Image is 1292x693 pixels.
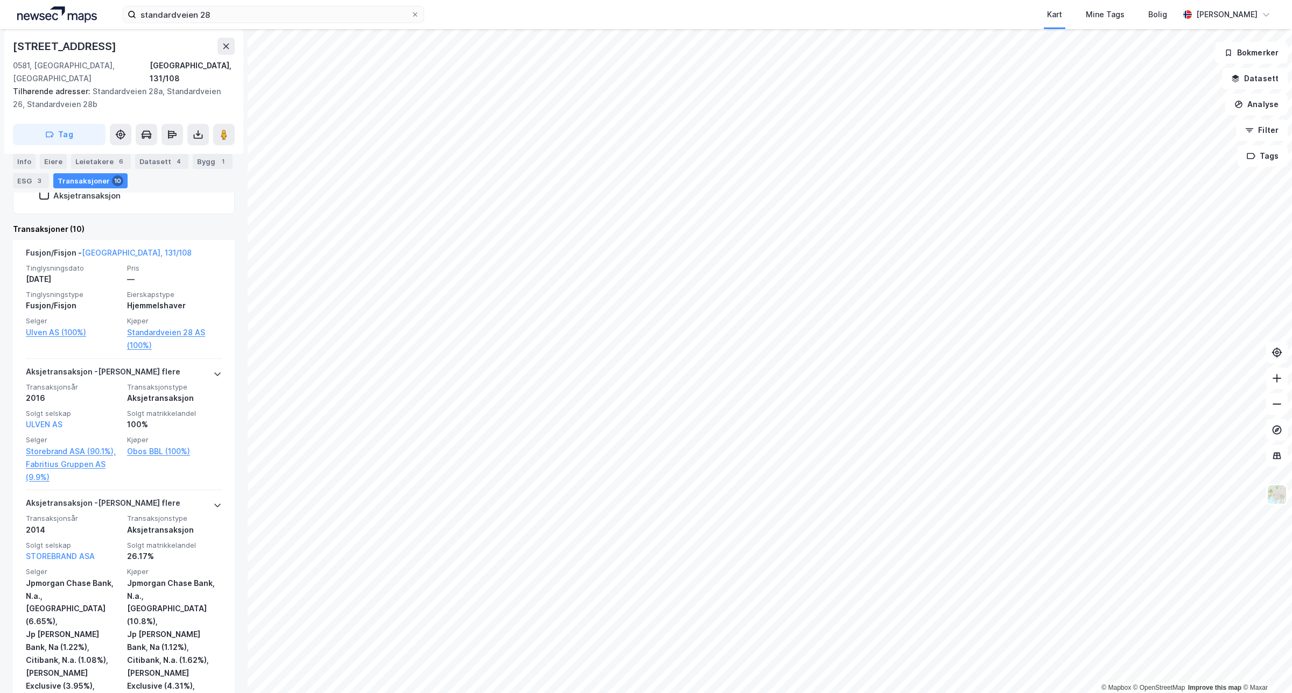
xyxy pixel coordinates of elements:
[26,246,192,264] div: Fusjon/Fisjon -
[26,326,121,339] a: Ulven AS (100%)
[26,445,121,458] a: Storebrand ASA (90.1%),
[127,577,222,628] div: Jpmorgan Chase Bank, N.a., [GEOGRAPHIC_DATA] (10.8%),
[127,264,222,273] span: Pris
[127,418,222,431] div: 100%
[26,551,95,561] a: STOREBRAND ASA
[13,173,49,188] div: ESG
[127,567,222,576] span: Kjøper
[127,667,222,692] div: [PERSON_NAME] Exclusive (4.31%),
[127,299,222,312] div: Hjemmelshaver
[26,654,121,667] div: Citibank, N.a. (1.08%),
[13,154,36,169] div: Info
[127,290,222,299] span: Eierskapstype
[1238,641,1292,693] div: Kontrollprogram for chat
[26,458,121,484] a: Fabritius Gruppen AS (9.9%)
[1148,8,1167,21] div: Bolig
[26,299,121,312] div: Fusjon/Fisjon
[13,38,118,55] div: [STREET_ADDRESS]
[26,365,180,383] div: Aksjetransaksjon - [PERSON_NAME] flere
[26,420,62,429] a: ULVEN AS
[150,59,235,85] div: [GEOGRAPHIC_DATA], 131/108
[127,524,222,536] div: Aksjetransaksjon
[1133,684,1185,691] a: OpenStreetMap
[1047,8,1062,21] div: Kart
[26,435,121,444] span: Selger
[26,541,121,550] span: Solgt selskap
[13,85,226,111] div: Standardveien 28a, Standardveien 26, Standardveien 28b
[26,264,121,273] span: Tinglysningsdato
[71,154,131,169] div: Leietakere
[26,383,121,392] span: Transaksjonsår
[26,567,121,576] span: Selger
[127,541,222,550] span: Solgt matrikkelandel
[135,154,188,169] div: Datasett
[1196,8,1258,21] div: [PERSON_NAME]
[127,654,222,667] div: Citibank, N.a. (1.62%),
[127,392,222,405] div: Aksjetransaksjon
[13,124,106,145] button: Tag
[1238,145,1288,167] button: Tags
[26,667,121,692] div: [PERSON_NAME] Exclusive (3.95%),
[1215,42,1288,63] button: Bokmerker
[1101,684,1131,691] a: Mapbox
[26,409,121,418] span: Solgt selskap
[13,87,93,96] span: Tilhørende adresser:
[127,550,222,563] div: 26.17%
[13,223,235,236] div: Transaksjoner (10)
[82,248,192,257] a: [GEOGRAPHIC_DATA], 131/108
[53,173,128,188] div: Transaksjoner
[127,316,222,326] span: Kjøper
[127,409,222,418] span: Solgt matrikkelandel
[127,628,222,654] div: Jp [PERSON_NAME] Bank, Na (1.12%),
[127,445,222,458] a: Obos BBL (100%)
[40,154,67,169] div: Eiere
[13,59,150,85] div: 0581, [GEOGRAPHIC_DATA], [GEOGRAPHIC_DATA]
[127,514,222,523] span: Transaksjonstype
[17,6,97,23] img: logo.a4113a55bc3d86da70a041830d287a7e.svg
[1238,641,1292,693] iframe: Chat Widget
[127,435,222,444] span: Kjøper
[217,156,228,167] div: 1
[1225,94,1288,115] button: Analyse
[1222,68,1288,89] button: Datasett
[193,154,233,169] div: Bygg
[112,175,123,186] div: 10
[1267,484,1287,505] img: Z
[34,175,45,186] div: 3
[1188,684,1241,691] a: Improve this map
[26,514,121,523] span: Transaksjonsår
[1236,119,1288,141] button: Filter
[127,326,222,352] a: Standardveien 28 AS (100%)
[26,316,121,326] span: Selger
[53,190,121,201] div: Aksjetransaksjon
[173,156,184,167] div: 4
[26,628,121,654] div: Jp [PERSON_NAME] Bank, Na (1.22%),
[26,273,121,286] div: [DATE]
[136,6,411,23] input: Søk på adresse, matrikkel, gårdeiere, leietakere eller personer
[26,577,121,628] div: Jpmorgan Chase Bank, N.a., [GEOGRAPHIC_DATA] (6.65%),
[26,524,121,536] div: 2014
[127,383,222,392] span: Transaksjonstype
[26,392,121,405] div: 2016
[127,273,222,286] div: —
[26,497,180,514] div: Aksjetransaksjon - [PERSON_NAME] flere
[1086,8,1125,21] div: Mine Tags
[26,290,121,299] span: Tinglysningstype
[116,156,127,167] div: 6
